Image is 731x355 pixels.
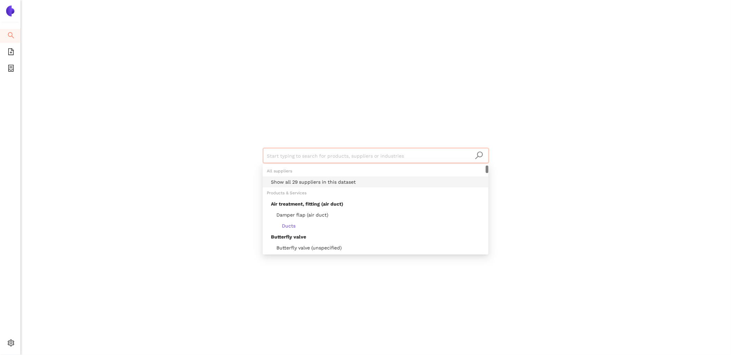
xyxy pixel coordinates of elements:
[271,201,343,207] span: Air treatment, fitting (air duct)
[263,187,488,198] div: Products & Services
[8,46,14,60] span: file-add
[271,212,328,218] span: Damper flap (air duct)
[475,151,483,160] span: search
[271,234,306,240] span: Butterfly valve
[5,5,16,16] img: Logo
[271,245,342,250] span: Butterfly valve (unspecified)
[8,62,14,76] span: container
[271,178,484,186] div: Show all 29 suppliers in this dataset
[263,166,488,176] div: All suppliers
[271,223,296,229] span: Ducts
[8,337,14,351] span: setting
[263,176,488,187] div: Show all 29 suppliers in this dataset
[8,29,14,43] span: search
